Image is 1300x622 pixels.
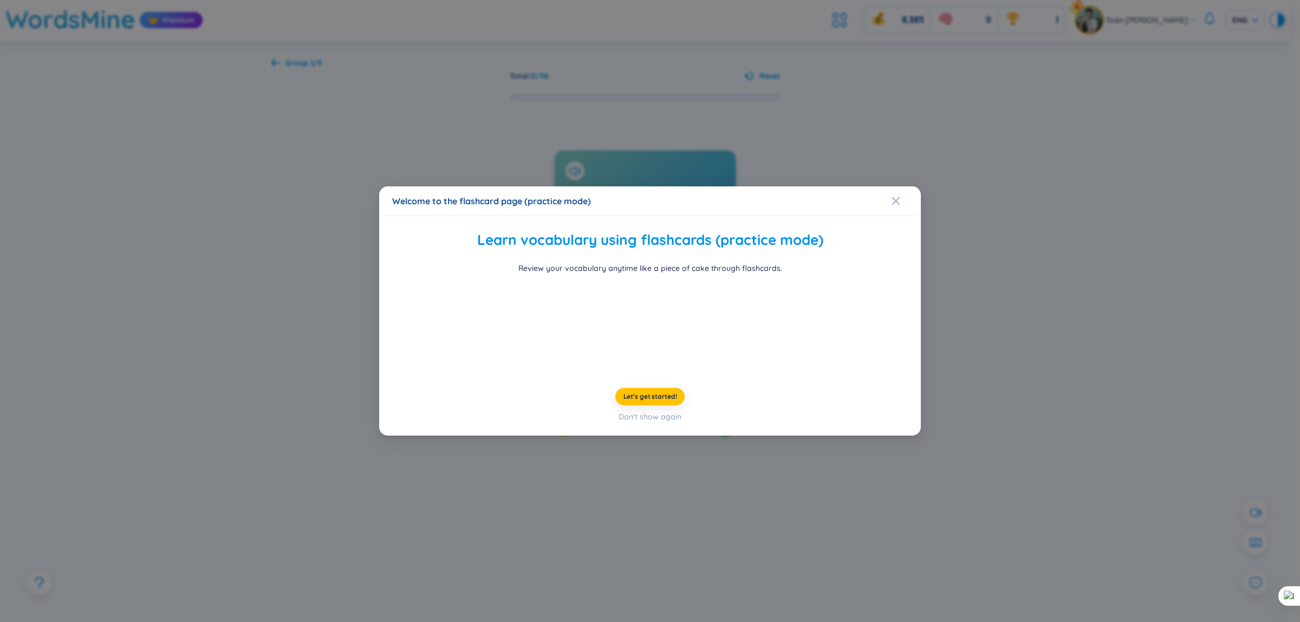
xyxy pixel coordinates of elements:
[392,229,908,251] h2: Learn vocabulary using flashcards (practice mode)
[619,411,681,423] div: Don't show again
[615,388,685,405] button: Let's get started!
[623,392,677,401] span: Let's get started!
[892,186,921,216] button: Close
[392,195,908,207] div: Welcome to the flashcard page (practice mode)
[518,262,782,274] div: Review your vocabulary anytime like a piece of cake through flashcards.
